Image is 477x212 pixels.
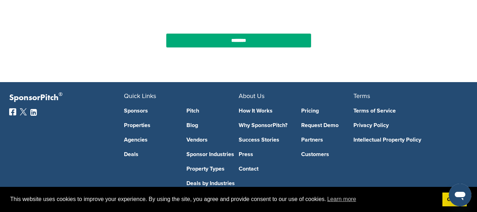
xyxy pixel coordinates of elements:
p: SponsorPitch [9,93,124,103]
a: How It Works [239,108,291,114]
span: ® [59,90,62,99]
span: Terms [353,92,370,100]
span: This website uses cookies to improve your experience. By using the site, you agree and provide co... [10,194,437,205]
a: Deals [124,151,176,157]
a: Properties [124,122,176,128]
a: Vendors [186,137,239,143]
iframe: reCAPTCHA [198,2,279,23]
a: Intellectual Property Policy [353,137,458,143]
a: Pitch [186,108,239,114]
iframe: Button to launch messaging window [449,184,471,206]
a: Pricing [301,108,353,114]
a: Privacy Policy [353,122,458,128]
a: Customers [301,151,353,157]
a: Blog [186,122,239,128]
a: Sponsors [124,108,176,114]
a: Success Stories [239,137,291,143]
a: Request Demo [301,122,353,128]
a: Deals by Industries [186,181,239,186]
a: Why SponsorPitch? [239,122,291,128]
a: Agencies [124,137,176,143]
a: Contact [239,166,291,172]
a: dismiss cookie message [442,193,467,207]
a: learn more about cookies [326,194,357,205]
span: Quick Links [124,92,156,100]
img: Twitter [20,108,27,115]
a: Property Types [186,166,239,172]
span: About Us [239,92,264,100]
img: Facebook [9,108,16,115]
a: Sponsor Industries [186,151,239,157]
a: Partners [301,137,353,143]
a: Terms of Service [353,108,458,114]
a: Press [239,151,291,157]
